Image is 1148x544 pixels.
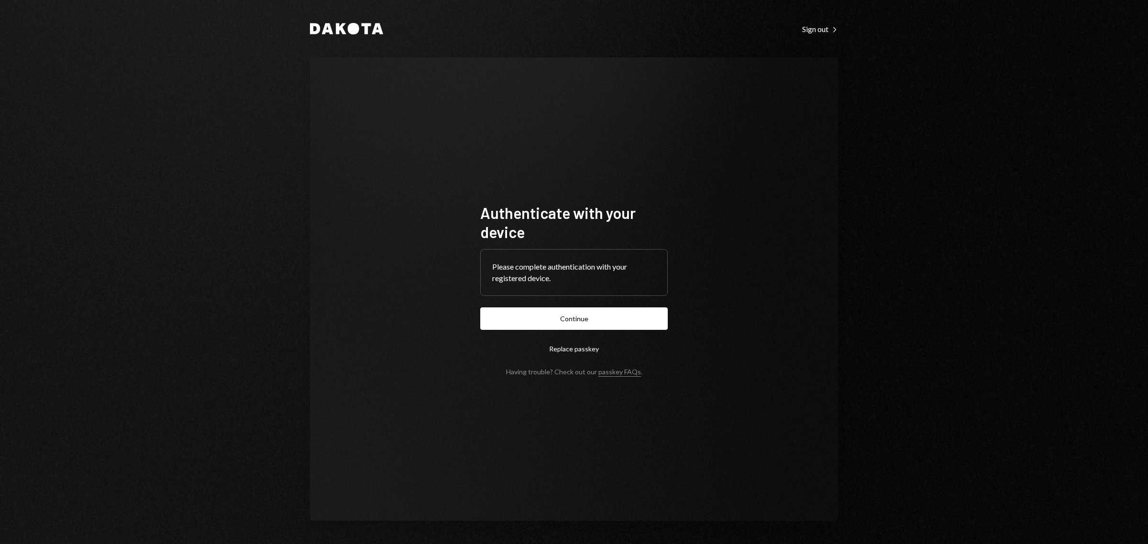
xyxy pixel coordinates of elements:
[492,261,656,284] div: Please complete authentication with your registered device.
[802,23,838,34] a: Sign out
[506,368,642,376] div: Having trouble? Check out our .
[480,307,668,330] button: Continue
[802,24,838,34] div: Sign out
[598,368,641,377] a: passkey FAQs
[480,203,668,241] h1: Authenticate with your device
[480,337,668,360] button: Replace passkey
